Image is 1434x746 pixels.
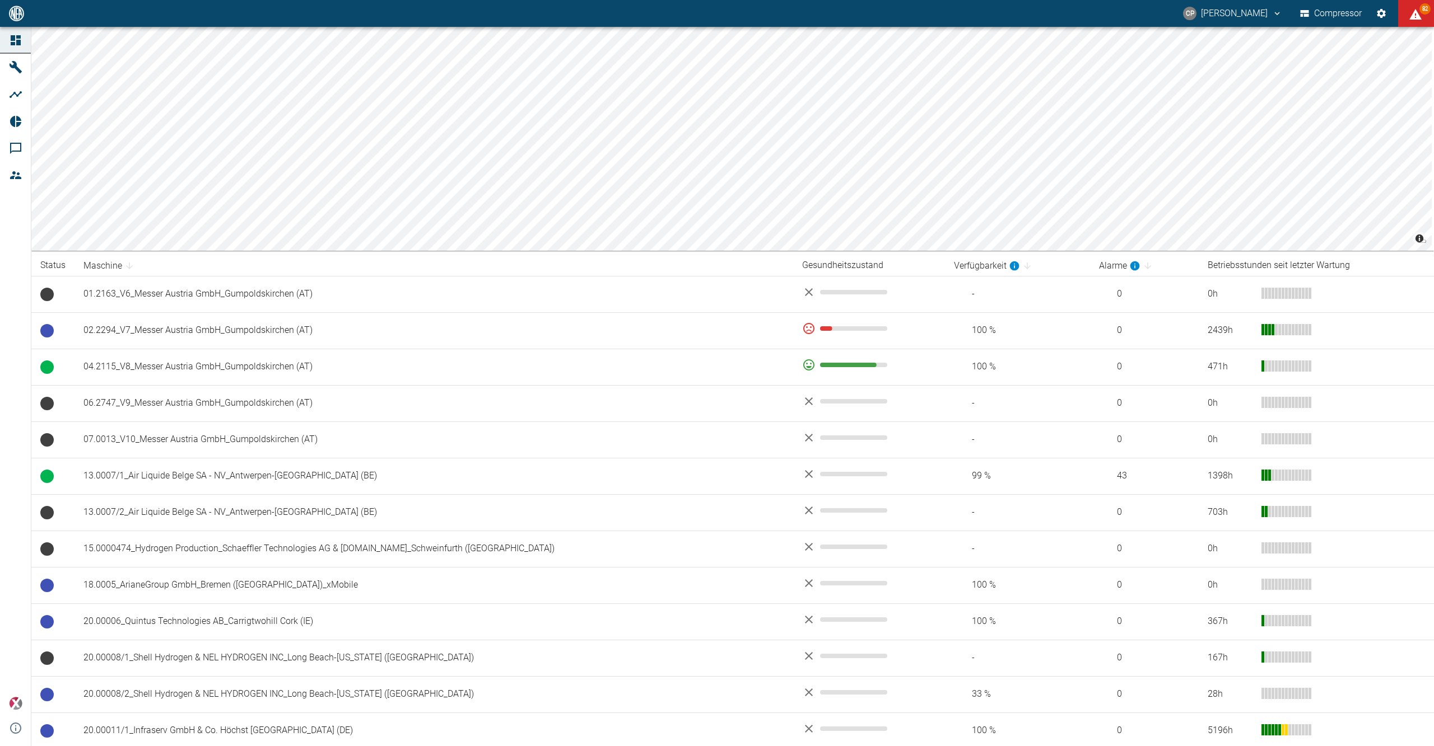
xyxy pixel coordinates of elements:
span: Betriebsbereit [40,579,54,592]
td: 07.0013_V10_Messer Austria GmbH_Gumpoldskirchen (AT) [75,421,793,458]
span: 33 % [954,688,1081,701]
span: Betrieb [40,470,54,483]
span: Keine Daten [40,651,54,665]
div: 5196 h [1208,724,1253,737]
div: 0 h [1208,542,1253,555]
span: Betriebsbereit [40,615,54,628]
td: 06.2747_V9_Messer Austria GmbH_Gumpoldskirchen (AT) [75,385,793,421]
span: Keine Daten [40,542,54,556]
span: Betriebsbereit [40,688,54,701]
td: 04.2115_V8_Messer Austria GmbH_Gumpoldskirchen (AT) [75,349,793,385]
div: No data [802,431,935,444]
div: 0 h [1208,579,1253,592]
div: CP [1183,7,1196,20]
div: 0 h [1208,288,1253,301]
img: logo [8,6,25,21]
span: 0 [1099,542,1190,555]
div: No data [802,649,935,663]
span: Keine Daten [40,506,54,519]
button: Compressor [1298,3,1365,24]
span: Maschine [83,259,137,273]
div: 703 h [1208,506,1253,519]
div: 167 h [1208,651,1253,664]
div: 0 h [1208,433,1253,446]
button: Einstellungen [1371,3,1391,24]
div: No data [802,576,935,590]
div: berechnet für die letzten 7 Tage [954,259,1020,273]
span: 100 % [954,724,1081,737]
span: 43 [1099,470,1190,482]
span: Betriebsbereit [40,324,54,337]
img: Xplore Logo [9,697,22,710]
span: 0 [1099,579,1190,592]
span: Keine Daten [40,397,54,410]
div: No data [802,686,935,699]
span: 99 % [954,470,1081,482]
span: 100 % [954,324,1081,337]
span: 0 [1099,433,1190,446]
span: 0 [1099,615,1190,628]
th: Gesundheitszustand [793,255,944,276]
td: 20.00006_Quintus Technologies AB_Carrigtwohill Cork (IE) [75,603,793,640]
span: 0 [1099,360,1190,373]
div: 367 h [1208,615,1253,628]
span: - [954,506,1081,519]
div: 0 h [1208,397,1253,410]
td: 13.0007/1_Air Liquide Belge SA - NV_Antwerpen-[GEOGRAPHIC_DATA] (BE) [75,458,793,494]
td: 20.00008/1_Shell Hydrogen & NEL HYDROGEN INC_Long Beach-[US_STATE] ([GEOGRAPHIC_DATA]) [75,640,793,676]
span: 82 [1419,3,1431,15]
div: berechnet für die letzten 7 Tage [1099,259,1140,273]
div: 28 h [1208,688,1253,701]
div: No data [802,467,935,481]
div: No data [802,540,935,553]
div: 84 % [802,358,935,372]
span: 0 [1099,324,1190,337]
div: 471 h [1208,360,1253,373]
span: - [954,433,1081,446]
span: 0 [1099,724,1190,737]
span: 100 % [954,579,1081,592]
th: Betriebsstunden seit letzter Wartung [1199,255,1434,276]
span: 0 [1099,397,1190,410]
td: 15.0000474_Hydrogen Production_Schaeffler Technologies AG & [DOMAIN_NAME]_Schweinfurth ([GEOGRAPH... [75,531,793,567]
div: No data [802,722,935,735]
div: 2439 h [1208,324,1253,337]
td: 18.0005_ArianeGroup GmbH_Bremen ([GEOGRAPHIC_DATA])_xMobile [75,567,793,603]
div: No data [802,285,935,299]
td: 20.00008/2_Shell Hydrogen & NEL HYDROGEN INC_Long Beach-[US_STATE] ([GEOGRAPHIC_DATA]) [75,676,793,712]
span: Keine Daten [40,288,54,301]
div: No data [802,613,935,626]
td: 01.2163_V6_Messer Austria GmbH_Gumpoldskirchen (AT) [75,276,793,312]
span: Betriebsbereit [40,724,54,738]
div: No data [802,504,935,517]
span: 100 % [954,360,1081,373]
td: 13.0007/2_Air Liquide Belge SA - NV_Antwerpen-[GEOGRAPHIC_DATA] (BE) [75,494,793,531]
th: Status [31,255,75,276]
button: christoph.palm@neuman-esser.com [1181,3,1284,24]
canvas: Map [31,27,1432,251]
div: No data [802,395,935,408]
span: 100 % [954,615,1081,628]
span: 0 [1099,506,1190,519]
span: 0 [1099,688,1190,701]
span: - [954,542,1081,555]
span: Betrieb [40,360,54,374]
span: Keine Daten [40,433,54,447]
span: 0 [1099,651,1190,664]
span: 0 [1099,288,1190,301]
span: - [954,651,1081,664]
div: 1398 h [1208,470,1253,482]
span: - [954,288,1081,301]
div: 18 % [802,322,935,335]
span: - [954,397,1081,410]
td: 02.2294_V7_Messer Austria GmbH_Gumpoldskirchen (AT) [75,312,793,349]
